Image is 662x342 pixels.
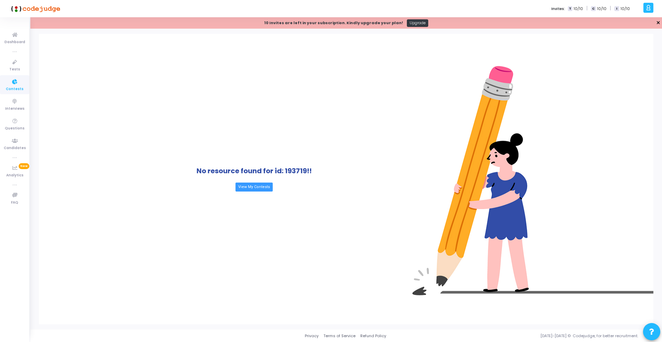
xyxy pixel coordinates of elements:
a: Upgrade [407,19,429,27]
span: Questions [5,126,24,131]
img: logo [9,2,60,16]
span: FAQ [11,200,18,206]
span: I [614,6,619,11]
span: | [610,5,611,12]
label: Invites: [551,6,565,12]
a: Refund Policy [360,333,386,339]
span: 10/10 [621,6,630,12]
span: T [568,6,572,11]
span: | [586,5,588,12]
span: Dashboard [4,39,25,45]
span: C [591,6,595,11]
a: ✕ [656,19,660,27]
a: View My Contests [235,183,273,192]
span: Analytics [6,173,23,178]
span: 10/10 [574,6,583,12]
span: 10/10 [597,6,606,12]
span: Contests [6,86,23,92]
a: Privacy [305,333,319,339]
span: Tests [9,67,20,72]
h1: No resource found for id: 193719!! [197,167,312,175]
span: Candidates [4,145,26,151]
div: [DATE]-[DATE] © Codejudge, for better recruitment. [386,333,653,339]
span: Interviews [5,106,24,112]
strong: 10 Invites are left in your subscription. Kindly upgrade your plan! [264,20,403,26]
span: New [19,163,29,169]
a: Terms of Service [323,333,355,339]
